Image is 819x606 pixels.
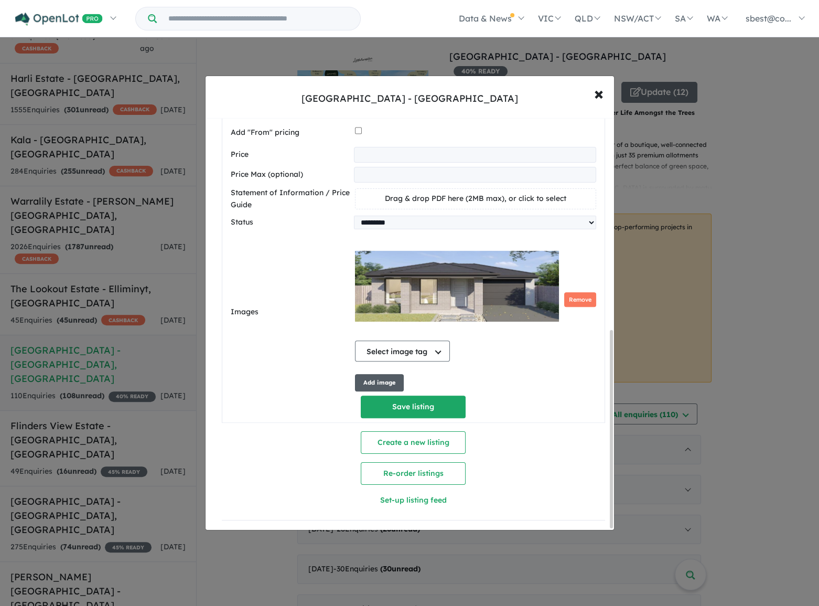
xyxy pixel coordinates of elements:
[385,194,566,203] span: Drag & drop PDF here (2MB max), or click to select
[355,233,558,338] img: Littlehampton Estate - Hampton Park - Lot 10
[355,341,450,362] button: Select image tag
[231,126,351,139] label: Add "From" pricing
[231,306,351,318] label: Images
[746,13,791,24] span: sbest@co...
[231,148,350,161] label: Price
[317,489,509,512] button: Set-up listing feed
[361,462,466,485] button: Re-order listings
[355,374,404,391] button: Add image
[361,396,466,418] button: Save listing
[361,431,466,454] button: Create a new listing
[231,187,351,212] label: Statement of Information / Price Guide
[301,92,518,105] div: [GEOGRAPHIC_DATA] - [GEOGRAPHIC_DATA]
[564,292,596,307] button: Remove
[594,82,604,104] span: ×
[231,216,350,229] label: Status
[159,7,358,30] input: Try estate name, suburb, builder or developer
[231,168,350,181] label: Price Max (optional)
[15,13,103,26] img: Openlot PRO Logo White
